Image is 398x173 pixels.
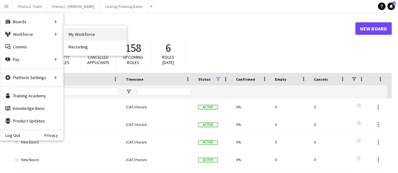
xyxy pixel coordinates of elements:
[0,53,63,66] div: Pay
[123,54,143,65] span: Upcoming roles
[126,89,132,95] button: Open Filter Menu
[310,98,349,116] div: 0
[165,41,171,55] span: 6
[126,77,143,82] span: Timezone
[232,133,271,151] div: 0%
[198,140,218,145] span: Active
[100,0,148,13] button: Casting/Training Dates
[15,133,118,151] a: New Board
[271,98,310,116] div: 0
[232,98,271,116] div: 0%
[310,151,349,168] div: 0
[122,133,194,151] div: (CAT) Harare
[0,28,63,41] div: Workforce
[198,105,218,110] span: Active
[236,77,255,82] span: Confirmed
[275,77,286,82] span: Empty
[198,122,218,127] span: Active
[310,133,349,151] div: 0
[393,2,395,6] span: 2
[15,98,118,116] a: Casting/Training Dates
[0,71,63,84] div: Platform Settings
[0,41,63,53] a: Comms
[122,98,194,116] div: (CAT) Harare
[0,15,63,28] div: Boards
[310,116,349,133] div: 0
[125,41,141,55] span: 158
[355,22,392,35] a: New Board
[44,133,63,138] a: Privacy
[15,151,118,169] a: New Board
[0,102,63,115] a: Knowledge Base
[122,116,194,133] div: (CAT) Harare
[26,88,118,95] input: Board name Filter Input
[87,54,109,65] span: Cancelled applicants
[0,89,63,102] a: Training Academy
[162,54,174,65] span: Roles [DATE]
[11,24,355,33] h1: Boards
[122,151,194,168] div: (CAT) Harare
[15,116,118,133] a: CNS Training
[137,88,191,95] input: Timezone Filter Input
[13,0,47,13] button: Promo 1 - Faith
[232,116,271,133] div: 0%
[271,116,310,133] div: 0
[271,133,310,151] div: 0
[314,77,328,82] span: Cancels
[232,151,271,168] div: 0%
[0,115,63,127] a: Product Updates
[0,133,20,138] a: Log Out
[198,77,210,82] span: Status
[64,28,126,41] a: My Workforce
[64,41,126,53] a: Recruiting
[387,3,395,10] a: 2
[271,151,310,168] div: 0
[198,158,218,162] span: Active
[47,0,100,13] button: Promo 2 - [PERSON_NAME]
